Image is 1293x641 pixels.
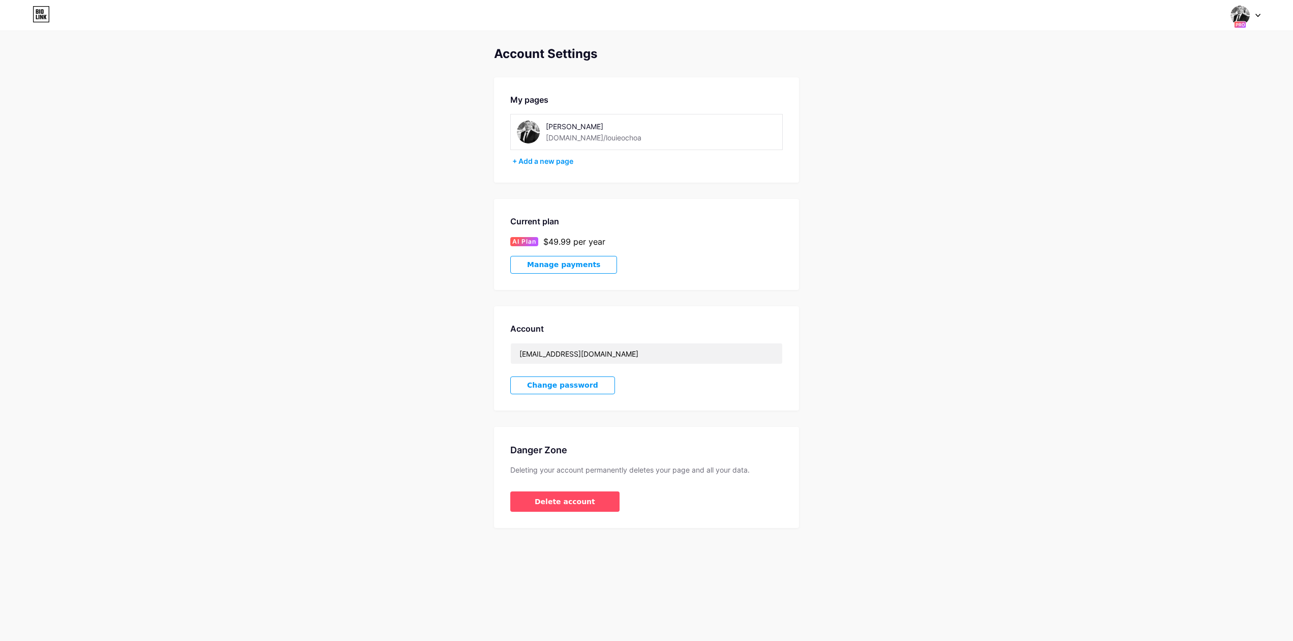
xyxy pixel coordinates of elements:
[511,343,782,364] input: Email
[510,323,783,335] div: Account
[510,215,783,227] div: Current plan
[512,237,536,246] span: AI Plan
[527,260,600,269] span: Manage payments
[517,121,540,143] img: louieochoa
[510,376,615,394] button: Change password
[1230,6,1250,25] img: louieochoa
[510,256,617,274] button: Manage payments
[546,121,690,132] div: [PERSON_NAME]
[494,47,799,61] div: Account Settings
[510,443,783,457] div: Danger Zone
[527,381,598,390] span: Change password
[510,491,620,512] button: Delete account
[510,94,783,106] div: My pages
[535,497,595,507] span: Delete account
[546,132,641,143] div: [DOMAIN_NAME]/louieochoa
[510,465,783,475] div: Deleting your account permanently deletes your page and all your data.
[512,156,783,166] div: + Add a new page
[543,236,605,248] div: $49.99 per year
